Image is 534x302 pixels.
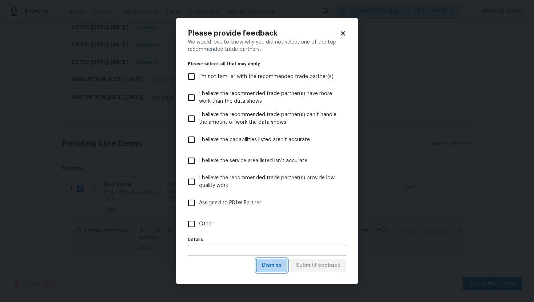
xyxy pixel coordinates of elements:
span: I believe the recommended trade partner(s) can’t handle the amount of work the data shows [199,111,340,126]
span: Other [199,220,213,228]
span: I believe the service area listed isn’t accurate [199,157,307,165]
label: Details [188,237,346,242]
span: I’m not familiar with the recommended trade partner(s) [199,73,333,81]
button: Dismiss [256,259,287,272]
legend: Please select all that may apply [188,62,346,66]
span: Assigned to PD1W Partner [199,199,261,207]
span: I believe the recommended trade partner(s) provide low quality work [199,174,340,189]
h2: Please provide feedback [188,30,340,37]
span: I believe the capabilities listed aren’t accurate [199,136,310,144]
span: I believe the recommended trade partner(s) have more work than the data shows [199,90,340,105]
span: Dismiss [262,261,282,270]
div: We would love to know why you did not select one of the top recommended trade partners. [188,38,346,53]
